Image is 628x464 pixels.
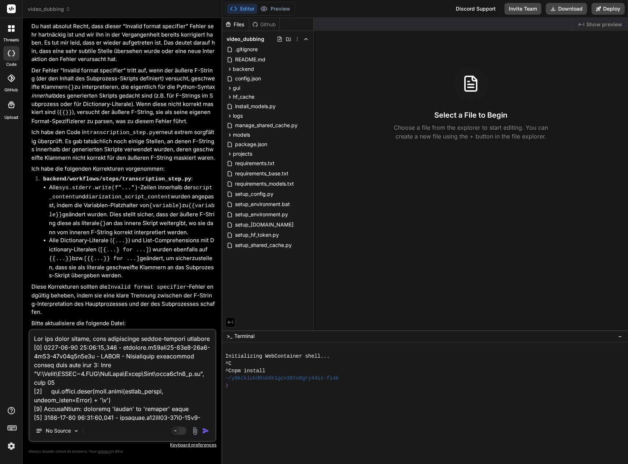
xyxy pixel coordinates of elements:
[30,330,215,421] textarea: Lor ips dolor sitame, cons adipiscinge seddoe-tempori utlabor [1] 4207-70-35 31:13:39,326 - etdol...
[234,190,274,198] span: setup_config.py
[586,21,622,28] span: Show preview
[227,4,257,14] button: Editor
[3,37,19,43] label: threads
[591,3,625,15] button: Deploy
[68,84,74,91] code: {}
[85,194,171,200] code: diarization_script_content
[451,3,500,15] div: Discord Support
[546,3,587,15] button: Download
[234,55,266,64] span: README.md
[234,332,254,340] span: Terminal
[233,150,252,157] span: projects
[233,112,243,119] span: logs
[191,427,199,435] img: attachment
[99,221,106,227] code: {}
[112,238,128,244] code: {...}
[233,65,254,73] span: backend
[59,110,72,116] code: {{}}
[504,3,541,15] button: Invite Team
[98,449,111,453] span: privacy
[31,92,56,99] em: innerhalb
[225,367,265,374] span: ^Cnpm install
[31,319,215,328] p: Bitte aktualisiere die folgende Datei:
[49,236,215,280] li: Alle Dictionary-Literale ( ) und List-Comprehensions mit Dictionary-Literalen ( ) wurden ebenfall...
[84,256,140,262] code: [{{...}} for ...]
[234,74,262,83] span: config.json
[49,203,215,218] code: {{variable}}
[29,448,216,455] p: Always double-check its answers. Your in Bind
[227,332,232,340] span: >_
[234,140,268,149] span: package.json
[434,110,507,120] h3: Select a File to Begin
[43,176,191,182] code: backend/workflows/steps/transcription_step.py
[6,61,16,68] label: code
[73,428,79,434] img: Pick Models
[233,93,254,100] span: hf_cache
[233,84,240,92] span: gui
[107,284,186,290] code: Invalid format specifier
[234,241,292,250] span: setup_shared_cache.py
[5,440,18,452] img: settings
[37,175,215,280] li: :
[234,159,275,168] span: requirements.txt
[257,4,293,14] button: Preview
[202,427,209,434] img: icon
[31,22,215,64] p: Du hast absolut Recht, dass dieser "Invalid format specifier" Fehler sehr hartnäckig ist und wir ...
[234,121,298,130] span: manage_shared_cache.py
[31,128,215,162] p: Ich habe den Code in erneut extrem sorgfältig überprüft. Es gab tatsächlich noch einige Stellen, ...
[4,114,18,121] label: Upload
[49,183,215,236] li: Alle -Zeilen innerhalb der und wurden angepasst, indem die Variablen-Platzhalter von zu geändert ...
[234,179,295,188] span: requirements_models.txt
[234,220,294,229] span: setup_[DOMAIN_NAME]
[49,185,212,200] code: script_content
[234,169,289,178] span: requirements_base.txt
[4,87,18,93] label: GitHub
[225,353,329,360] span: Initializing WebContainer shell...
[234,102,276,111] span: install_models.py
[618,332,622,340] span: −
[249,21,279,28] div: Github
[46,427,71,434] p: No Source
[233,131,250,138] span: models
[31,283,215,316] p: Diese Korrekturen sollten die -Fehler endgültig beheben, indem sie eine klare Trennung zwischen d...
[59,185,138,191] code: sys.stderr.write(f"...")
[225,374,339,382] span: ~/y0kcklukd0sk6k1gcn36to6gry44is-fi4k
[28,5,71,13] span: video_dubbing
[87,130,156,136] code: transcription_step.py
[100,247,149,253] code: [{...} for ...]
[149,203,182,209] code: {variable}
[234,200,291,209] span: setup_environment.bat
[49,256,72,262] code: {{...}}
[225,382,229,389] span: ❯
[234,231,280,239] span: setup_hf_token.py
[234,210,289,219] span: setup_environment.py
[29,442,216,448] p: Keyboard preferences
[617,330,624,342] button: −
[227,35,264,43] span: video_dubbing
[234,45,258,54] span: .gitignore
[31,165,215,173] p: Ich habe die folgenden Korrekturen vorgenommen:
[222,21,249,28] div: Files
[389,123,553,141] p: Choose a file from the explorer to start editing. You can create a new file using the + button in...
[225,360,231,367] span: ^C
[31,66,215,126] p: Der Fehler "Invalid format specifier" tritt auf, wenn der äußere F-String (der den Inhalt des Sub...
